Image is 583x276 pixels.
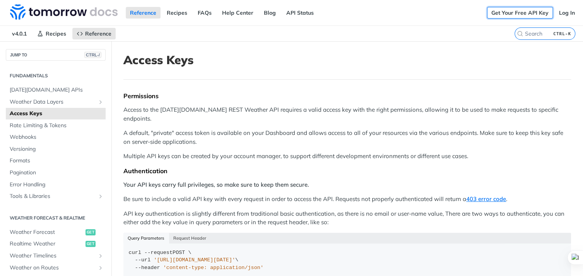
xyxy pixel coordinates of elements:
[162,7,191,19] a: Recipes
[97,99,104,105] button: Show subpages for Weather Data Layers
[123,152,571,161] p: Multiple API keys can be created by your account manager, to support different development enviro...
[129,250,141,256] span: curl
[97,265,104,271] button: Show subpages for Weather on Routes
[10,252,96,260] span: Weather Timelines
[193,7,216,19] a: FAQs
[8,28,31,39] span: v4.0.1
[6,155,106,167] a: Formats
[10,133,104,141] span: Webhooks
[260,7,280,19] a: Blog
[85,241,96,247] span: get
[10,264,96,272] span: Weather on Routes
[97,193,104,199] button: Show subpages for Tools & Libraries
[6,167,106,179] a: Pagination
[6,238,106,250] a: Realtime Weatherget
[10,122,104,129] span: Rate Limiting & Tokens
[46,30,66,37] span: Recipes
[154,257,235,263] span: '[URL][DOMAIN_NAME][DATE]'
[6,250,106,262] a: Weather TimelinesShow subpages for Weather Timelines
[282,7,318,19] a: API Status
[10,240,84,248] span: Realtime Weather
[6,72,106,79] h2: Fundamentals
[169,233,211,244] button: Request Header
[487,7,553,19] a: Get Your Free API Key
[10,157,104,165] span: Formats
[6,84,106,96] a: [DATE][DOMAIN_NAME] APIs
[84,52,101,58] span: CTRL-/
[123,129,571,146] p: A default, "private" access token is available on your Dashboard and allows access to all of your...
[135,257,151,263] span: --url
[126,7,161,19] a: Reference
[6,227,106,238] a: Weather Forecastget
[6,143,106,155] a: Versioning
[85,229,96,235] span: get
[218,7,258,19] a: Help Center
[517,31,523,37] svg: Search
[123,210,571,227] p: API key authentication is slightly different from traditional basic authentication, as there is n...
[6,49,106,61] button: JUMP TOCTRL-/
[135,265,160,271] span: --header
[466,195,506,203] a: 403 error code
[6,262,106,274] a: Weather on RoutesShow subpages for Weather on Routes
[6,96,106,108] a: Weather Data LayersShow subpages for Weather Data Layers
[123,106,571,123] p: Access to the [DATE][DOMAIN_NAME] REST Weather API requires a valid access key with the right per...
[144,250,173,256] span: --request
[10,86,104,94] span: [DATE][DOMAIN_NAME] APIs
[123,53,571,67] h1: Access Keys
[85,30,111,37] span: Reference
[97,253,104,259] button: Show subpages for Weather Timelines
[6,191,106,202] a: Tools & LibrariesShow subpages for Tools & Libraries
[33,28,70,39] a: Recipes
[6,108,106,119] a: Access Keys
[123,181,309,188] strong: Your API keys carry full privileges, so make sure to keep them secure.
[10,193,96,200] span: Tools & Libraries
[163,265,263,271] span: 'content-type: application/json'
[6,120,106,131] a: Rate Limiting & Tokens
[123,195,571,204] p: Be sure to include a valid API key with every request in order to access the API. Requests not pr...
[555,7,579,19] a: Log In
[72,28,116,39] a: Reference
[10,181,104,189] span: Error Handling
[10,98,96,106] span: Weather Data Layers
[129,249,566,272] div: POST \ \
[10,4,118,20] img: Tomorrow.io Weather API Docs
[123,167,571,175] div: Authentication
[551,30,573,37] kbd: CTRL-K
[10,110,104,118] span: Access Keys
[6,215,106,221] h2: Weather Forecast & realtime
[6,179,106,191] a: Error Handling
[10,169,104,177] span: Pagination
[6,131,106,143] a: Webhooks
[10,145,104,153] span: Versioning
[10,228,84,236] span: Weather Forecast
[123,92,571,100] div: Permissions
